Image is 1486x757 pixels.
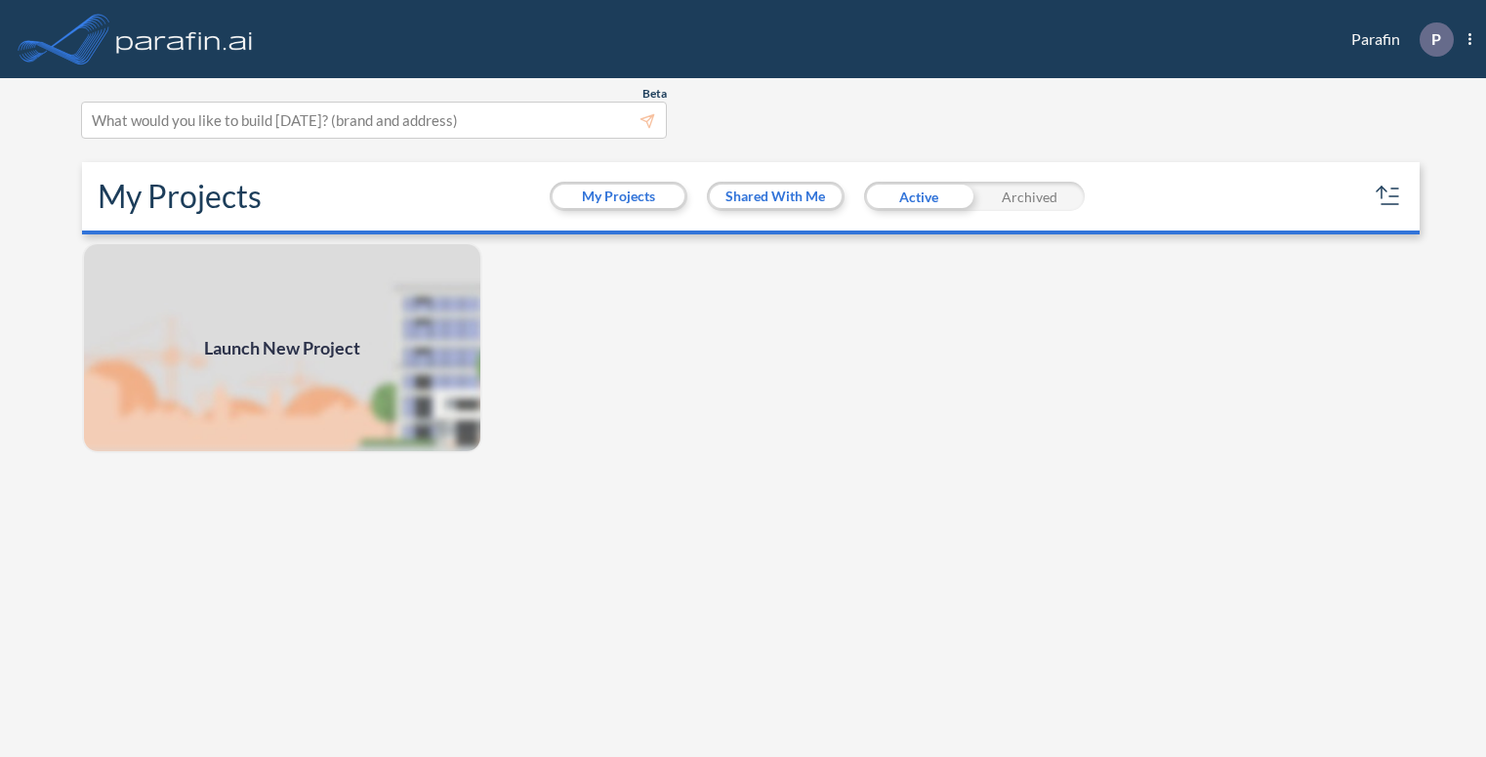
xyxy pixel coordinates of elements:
[98,178,262,215] h2: My Projects
[204,335,360,361] span: Launch New Project
[1322,22,1471,57] div: Parafin
[864,182,974,211] div: Active
[112,20,257,59] img: logo
[82,242,482,453] a: Launch New Project
[974,182,1085,211] div: Archived
[710,185,842,208] button: Shared With Me
[553,185,684,208] button: My Projects
[642,86,667,102] span: Beta
[1373,181,1404,212] button: sort
[1431,30,1441,48] p: P
[82,242,482,453] img: add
